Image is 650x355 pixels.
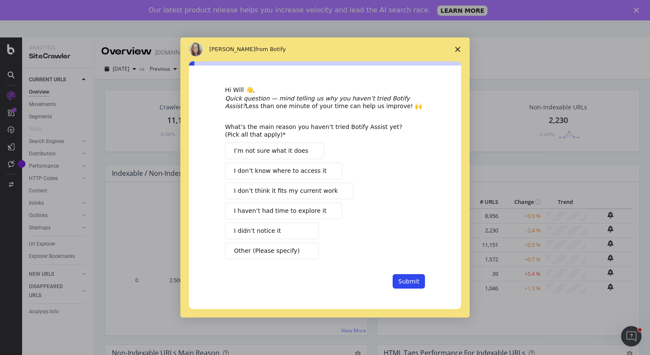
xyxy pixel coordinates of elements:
[255,46,286,52] span: from Botify
[225,203,342,219] button: I haven’t had time to explore it
[225,94,425,110] div: Less than one minute of your time can help us improve! 🙌
[189,43,202,56] img: Profile image for Colleen
[149,6,430,14] div: Our latest product release helps you increase velocity and lead the AI search race.
[234,146,308,155] span: I’m not sure what it does
[634,8,642,13] div: Close
[446,37,470,61] span: Close survey
[225,183,354,199] button: I don’t think it fits my current work
[234,186,338,195] span: I don’t think it fits my current work
[225,143,324,159] button: I’m not sure what it does
[225,95,410,109] i: Quick question — mind telling us why you haven’t tried Botify Assist?
[225,243,319,259] button: Other (Please specify)
[437,6,488,16] a: LEARN MORE
[209,46,255,52] span: [PERSON_NAME]
[225,163,342,179] button: I don’t know where to access it
[234,166,327,175] span: I don’t know where to access it
[234,206,326,215] span: I haven’t had time to explore it
[225,223,319,239] button: I didn’t notice it
[225,86,425,94] div: Hi Will 👋,
[225,123,412,138] div: What’s the main reason you haven’t tried Botify Assist yet? (Pick all that apply)
[234,226,281,235] span: I didn’t notice it
[234,246,299,255] span: Other (Please specify)
[393,274,425,289] button: Submit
